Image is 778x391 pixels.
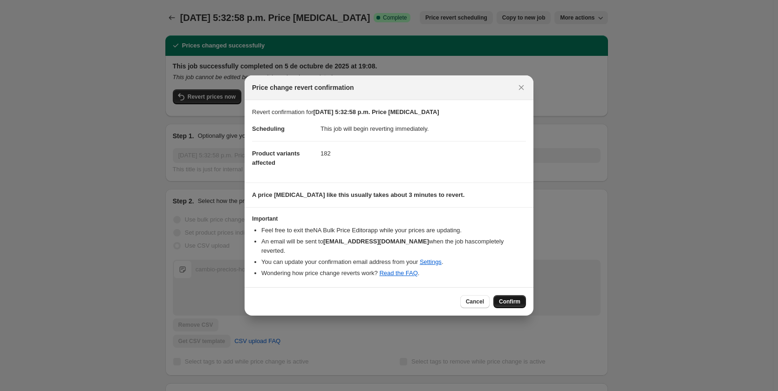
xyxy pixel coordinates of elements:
li: You can update your confirmation email address from your . [261,257,526,267]
span: Scheduling [252,125,285,132]
button: Confirm [493,295,526,308]
dd: This job will begin reverting immediately. [321,117,526,141]
span: Cancel [466,298,484,305]
li: Feel free to exit the NA Bulk Price Editor app while your prices are updating. [261,226,526,235]
b: [DATE] 5:32:58 p.m. Price [MEDICAL_DATA] [314,108,439,115]
span: Product variants affected [252,150,300,166]
button: Cancel [460,295,490,308]
span: Price change revert confirmation [252,83,354,92]
b: A price [MEDICAL_DATA] like this usually takes about 3 minutes to revert. [252,191,464,198]
p: Revert confirmation for [252,108,526,117]
span: Confirm [499,298,520,305]
a: Read the FAQ [379,270,417,276]
b: [EMAIL_ADDRESS][DOMAIN_NAME] [323,238,429,245]
li: An email will be sent to when the job has completely reverted . [261,237,526,256]
a: Settings [420,258,442,265]
dd: 182 [321,141,526,166]
li: Wondering how price change reverts work? . [261,269,526,278]
button: Close [515,81,528,94]
h3: Important [252,215,526,222]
